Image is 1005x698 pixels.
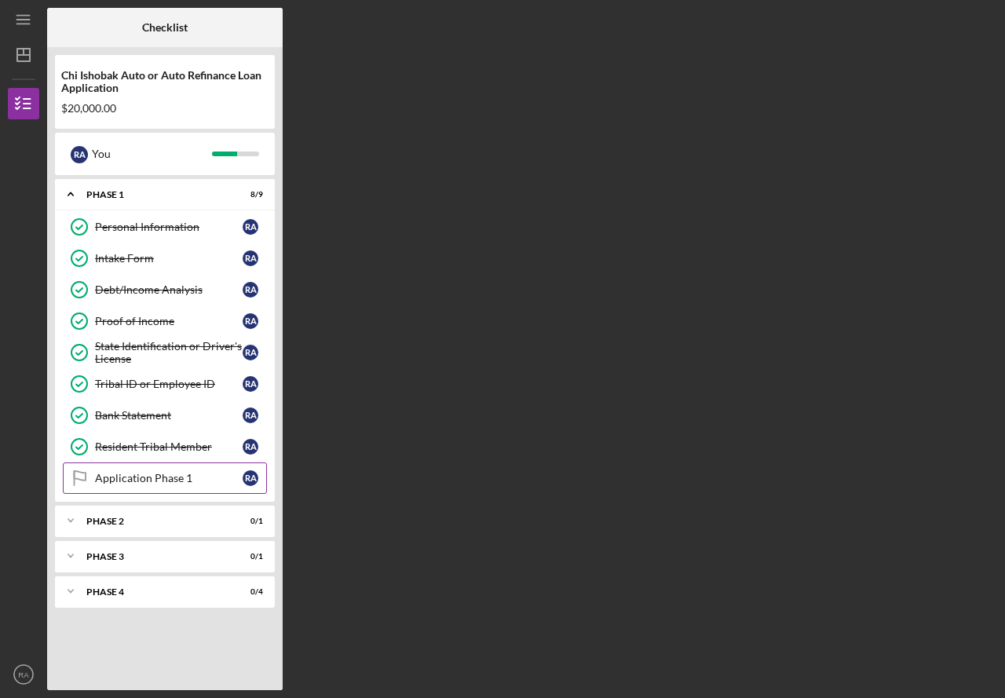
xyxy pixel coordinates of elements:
[95,378,243,390] div: Tribal ID or Employee ID
[63,337,267,368] a: State Identification or Driver's LicenseRA
[95,440,243,453] div: Resident Tribal Member
[61,69,269,94] div: Chi Ishobak Auto or Auto Refinance Loan Application
[8,659,39,690] button: RA
[243,470,258,486] div: R A
[243,439,258,455] div: R A
[95,221,243,233] div: Personal Information
[243,219,258,235] div: R A
[95,472,243,484] div: Application Phase 1
[235,190,263,199] div: 8 / 9
[95,252,243,265] div: Intake Form
[63,462,267,494] a: Application Phase 1RA
[86,587,224,597] div: Phase 4
[243,313,258,329] div: R A
[63,274,267,305] a: Debt/Income AnalysisRA
[63,431,267,462] a: Resident Tribal MemberRA
[71,146,88,163] div: R A
[243,250,258,266] div: R A
[63,211,267,243] a: Personal InformationRA
[235,517,263,526] div: 0 / 1
[92,141,212,167] div: You
[95,315,243,327] div: Proof of Income
[235,552,263,561] div: 0 / 1
[235,587,263,597] div: 0 / 4
[63,243,267,274] a: Intake FormRA
[86,552,224,561] div: Phase 3
[95,340,243,365] div: State Identification or Driver's License
[18,671,29,679] text: RA
[95,283,243,296] div: Debt/Income Analysis
[63,400,267,431] a: Bank StatementRA
[243,345,258,360] div: R A
[243,407,258,423] div: R A
[243,282,258,298] div: R A
[142,21,188,34] b: Checklist
[95,409,243,422] div: Bank Statement
[61,102,269,115] div: $20,000.00
[63,305,267,337] a: Proof of IncomeRA
[86,517,224,526] div: Phase 2
[63,368,267,400] a: Tribal ID or Employee IDRA
[86,190,224,199] div: Phase 1
[243,376,258,392] div: R A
